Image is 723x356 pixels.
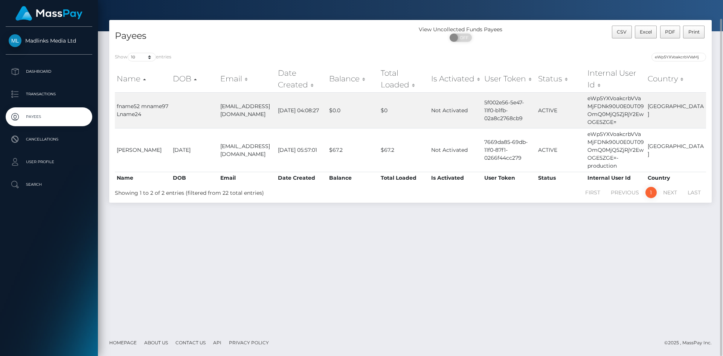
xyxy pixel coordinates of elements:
[115,128,171,172] td: [PERSON_NAME]
[6,130,92,149] a: Cancellations
[646,128,706,172] td: [GEOGRAPHIC_DATA]
[482,172,537,184] th: User Token
[327,66,378,92] th: Balance: activate to sort column ascending
[683,26,705,38] button: Print
[586,92,646,128] td: eWp5YXVoakcrbVVaMjFDNk90U0E0UT09OmQ0MjQ5ZjRjY2EwOGE5ZGE=
[651,53,706,61] input: Search transactions
[688,29,700,35] span: Print
[9,134,89,145] p: Cancellations
[482,128,537,172] td: 7669da85-69db-11f0-87f1-0266f44cc279
[141,337,171,348] a: About Us
[226,337,272,348] a: Privacy Policy
[210,337,224,348] a: API
[612,26,632,38] button: CSV
[171,172,218,184] th: DOB
[9,89,89,100] p: Transactions
[218,92,276,128] td: [EMAIL_ADDRESS][DOMAIN_NAME]
[410,26,511,34] div: View Uncollected Funds Payees
[482,66,537,92] th: User Token: activate to sort column ascending
[9,156,89,168] p: User Profile
[482,92,537,128] td: 5f002e56-5e47-11f0-b1fb-02a8c2768cb9
[106,337,140,348] a: Homepage
[218,66,276,92] th: Email: activate to sort column ascending
[276,172,327,184] th: Date Created
[379,128,430,172] td: $67.2
[640,29,652,35] span: Excel
[171,128,218,172] td: [DATE]
[6,153,92,171] a: User Profile
[617,29,627,35] span: CSV
[115,66,171,92] th: Name: activate to sort column ascending
[429,172,482,184] th: Is Activated
[327,92,378,128] td: $0.0
[379,92,430,128] td: $0
[660,26,680,38] button: PDF
[665,29,675,35] span: PDF
[664,339,717,347] div: © 2025 , MassPay Inc.
[536,66,585,92] th: Status: activate to sort column ascending
[327,128,378,172] td: $67.2
[379,172,430,184] th: Total Loaded
[327,172,378,184] th: Balance
[115,53,171,61] label: Show entries
[646,66,706,92] th: Country: activate to sort column ascending
[276,128,327,172] td: [DATE] 05:57:01
[9,111,89,122] p: Payees
[218,172,276,184] th: Email
[276,66,327,92] th: Date Created: activate to sort column ascending
[646,172,706,184] th: Country
[171,66,218,92] th: DOB: activate to sort column descending
[635,26,657,38] button: Excel
[128,53,156,61] select: Showentries
[429,92,482,128] td: Not Activated
[586,66,646,92] th: Internal User Id: activate to sort column ascending
[115,29,405,43] h4: Payees
[429,66,482,92] th: Is Activated: activate to sort column ascending
[6,175,92,194] a: Search
[454,34,473,42] span: OFF
[9,34,21,47] img: Madlinks Media Ltd
[115,92,171,128] td: fname52 mname97 Lname24
[646,92,706,128] td: [GEOGRAPHIC_DATA]
[9,179,89,190] p: Search
[429,128,482,172] td: Not Activated
[6,37,92,44] span: Madlinks Media Ltd
[536,92,585,128] td: ACTIVE
[536,128,585,172] td: ACTIVE
[15,6,82,21] img: MassPay Logo
[115,172,171,184] th: Name
[276,92,327,128] td: [DATE] 04:08:27
[645,187,657,198] a: 1
[6,85,92,104] a: Transactions
[586,128,646,172] td: eWp5YXVoakcrbVVaMjFDNk90U0E0UT09OmQ0MjQ5ZjRjY2EwOGE5ZGE=-production
[586,172,646,184] th: Internal User Id
[379,66,430,92] th: Total Loaded: activate to sort column ascending
[9,66,89,77] p: Dashboard
[6,62,92,81] a: Dashboard
[218,128,276,172] td: [EMAIL_ADDRESS][DOMAIN_NAME]
[115,186,355,197] div: Showing 1 to 2 of 2 entries (filtered from 22 total entries)
[172,337,209,348] a: Contact Us
[536,172,585,184] th: Status
[6,107,92,126] a: Payees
